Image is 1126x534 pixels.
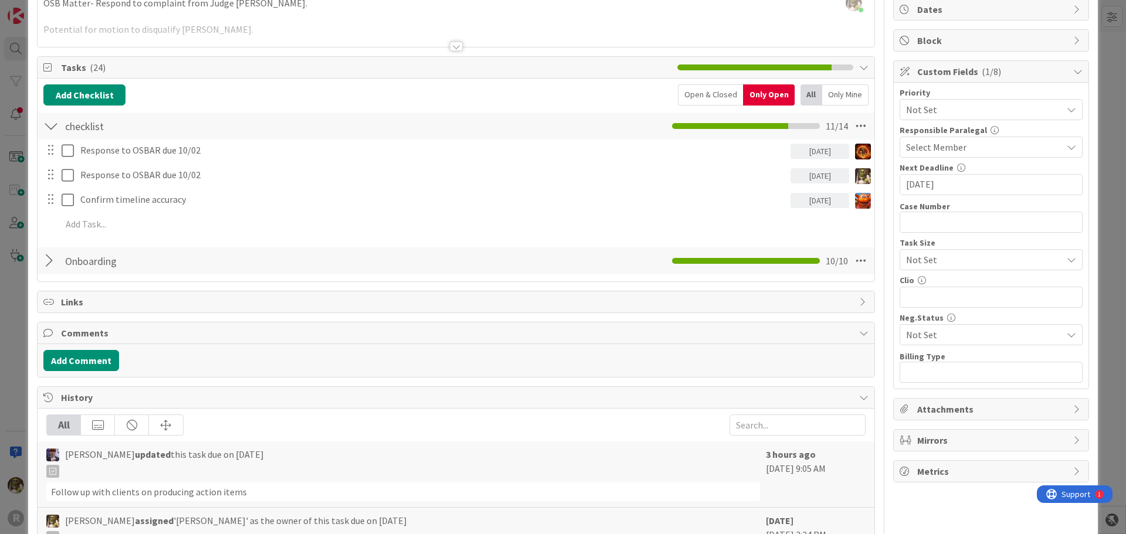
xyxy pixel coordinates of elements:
div: 1 [61,5,64,14]
p: Response to OSBAR due 10/02 [80,144,786,157]
div: Task Size [900,239,1083,247]
div: [DATE] [791,168,849,183]
span: Metrics [917,464,1067,478]
input: MM/DD/YYYY [906,175,1076,195]
div: [DATE] [791,193,849,208]
span: [PERSON_NAME] this task due on [DATE] [65,447,264,478]
span: Comments [61,326,853,340]
div: Only Mine [822,84,869,106]
img: ML [46,448,59,461]
span: Tasks [61,60,671,74]
span: Select Member [906,140,966,154]
div: Open & Closed [678,84,743,106]
input: Search... [730,414,866,436]
b: updated [135,448,171,460]
span: Not Set [906,101,1056,118]
div: Clio [900,276,1083,284]
div: All [47,415,81,435]
div: [DATE] [791,144,849,159]
img: DG [855,168,871,184]
input: Add Checklist... [61,250,325,271]
span: Mirrors [917,433,1067,447]
input: Add Checklist... [61,115,325,137]
span: 11 / 14 [826,119,848,133]
span: Custom Fields [917,64,1067,79]
div: All [801,84,822,106]
span: Attachments [917,402,1067,416]
span: 10 / 10 [826,254,848,268]
div: Priority [900,89,1083,97]
img: TR [855,144,871,159]
label: Case Number [900,201,950,212]
p: Response to OSBAR due 10/02 [80,168,786,182]
span: Block [917,33,1067,47]
b: 3 hours ago [766,448,816,460]
div: Neg.Status [900,314,1083,322]
b: [DATE] [766,515,793,526]
div: Only Open [743,84,795,106]
span: ( 24 ) [90,62,106,73]
label: Billing Type [900,351,945,362]
div: Follow up with clients on producing action items [46,482,760,501]
span: Links [61,295,853,309]
div: [DATE] 9:05 AM [766,447,866,501]
b: assigned [135,515,174,526]
span: Dates [917,2,1067,16]
img: DG [46,515,59,528]
div: Next Deadline [900,164,1083,172]
button: Add Checklist [43,84,126,106]
span: Not Set [906,326,1056,343]
p: Confirm timeline accuracy [80,193,786,206]
button: Add Comment [43,350,119,371]
span: Not Set [906,251,1056,268]
span: History [61,390,853,404]
span: ( 1/8 ) [982,66,1001,77]
img: KA [855,193,871,209]
span: Support [25,2,53,16]
div: Responsible Paralegal [900,126,1083,134]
